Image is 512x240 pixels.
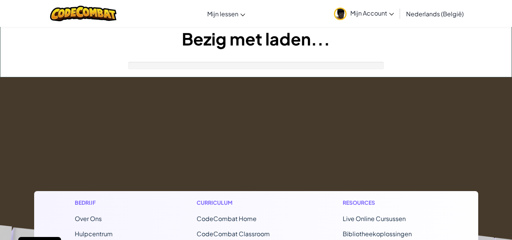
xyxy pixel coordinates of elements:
a: Nederlands (België) [402,3,468,24]
a: Mijn Account [330,2,398,25]
span: Nederlands (België) [406,10,464,18]
h1: Bedrijf [75,199,150,207]
a: Over Ons [75,215,102,223]
h1: Bezig met laden... [0,27,512,50]
span: Mijn lessen [207,10,238,18]
span: CodeCombat Home [197,215,257,223]
h1: Curriculum [197,199,296,207]
img: avatar [334,8,347,20]
a: Bibliotheekoplossingen [343,230,412,238]
h1: Resources [343,199,437,207]
a: Hulpcentrum [75,230,113,238]
a: Live Online Cursussen [343,215,406,223]
img: CodeCombat logo [50,6,117,21]
a: Mijn lessen [203,3,249,24]
a: CodeCombat Classroom [197,230,270,238]
span: Mijn Account [350,9,394,17]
